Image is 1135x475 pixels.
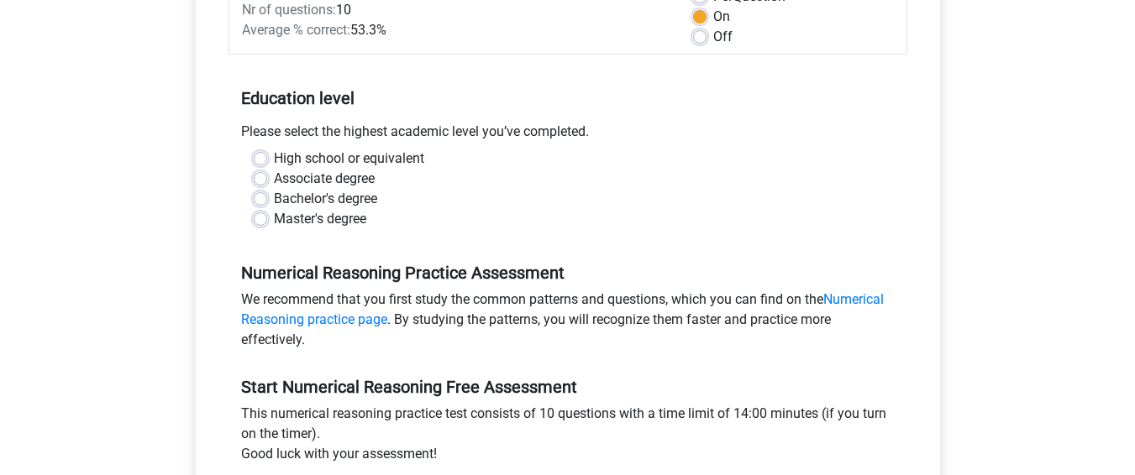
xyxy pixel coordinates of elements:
[229,122,907,149] div: Please select the highest academic level you’ve completed.
[713,27,733,47] label: Off
[713,7,730,27] label: On
[274,209,366,229] label: Master's degree
[229,20,680,40] div: 53.3%
[242,2,336,18] span: Nr of questions:
[274,169,375,189] label: Associate degree
[274,189,377,209] label: Bachelor's degree
[241,377,895,397] h5: Start Numerical Reasoning Free Assessment
[229,404,907,471] div: This numerical reasoning practice test consists of 10 questions with a time limit of 14:00 minute...
[229,290,907,357] div: We recommend that you first study the common patterns and questions, which you can find on the . ...
[242,22,350,38] span: Average % correct:
[274,149,424,169] label: High school or equivalent
[241,263,895,283] h5: Numerical Reasoning Practice Assessment
[241,81,895,115] h5: Education level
